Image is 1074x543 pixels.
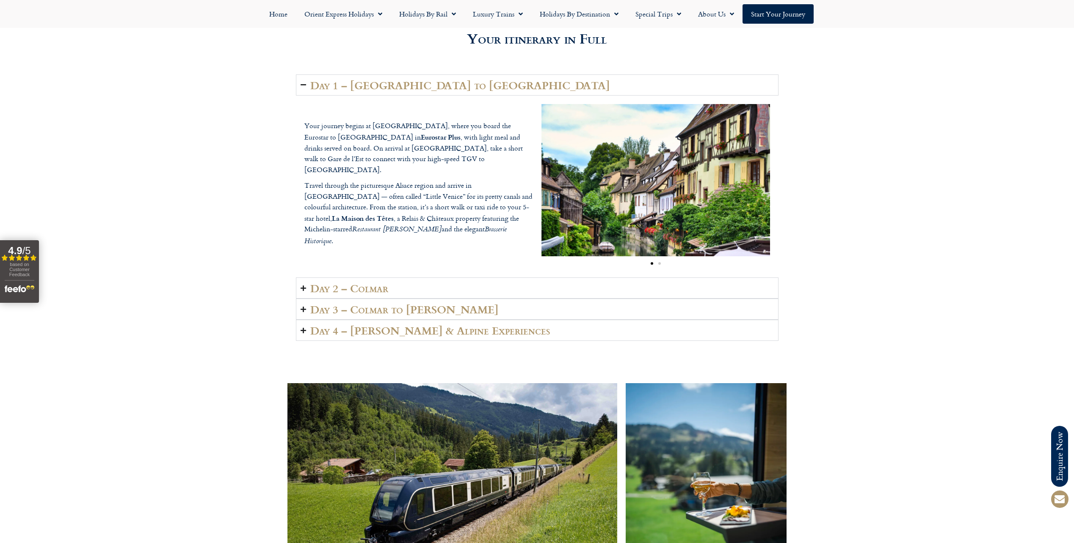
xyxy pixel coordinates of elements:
b: La Maison des Têtes [332,213,394,223]
p: Travel through the picturesque Alsace region and arrive in [GEOGRAPHIC_DATA] — often called “Litt... [304,180,533,247]
div: Image Carousel [541,104,770,269]
h2: Day 1 – [GEOGRAPHIC_DATA] to [GEOGRAPHIC_DATA] [310,79,610,91]
img: Colmar-2-1200 [541,104,770,256]
a: Start your Journey [743,4,814,24]
p: Your journey begins at [GEOGRAPHIC_DATA], where you board the Eurostar to [GEOGRAPHIC_DATA] in , ... [304,121,533,175]
div: Accordion. Open links with Enter or Space, close with Escape, and navigate with Arrow Keys [296,74,779,341]
span: Go to slide 2 [658,262,661,265]
a: Home [261,4,296,24]
span: Go to slide 1 [651,262,653,265]
b: Eurostar Plus [421,132,461,142]
i: Brasserie Historique [304,224,507,247]
summary: Day 2 – Colmar [296,277,779,299]
nav: Menu [4,4,1070,24]
h2: Day 3 – Colmar to [PERSON_NAME] [310,303,499,315]
summary: Day 3 – Colmar to [PERSON_NAME] [296,299,779,320]
i: Restaurant [PERSON_NAME] [352,224,442,236]
a: Orient Express Holidays [296,4,391,24]
summary: Day 1 – [GEOGRAPHIC_DATA] to [GEOGRAPHIC_DATA] [296,74,779,96]
h2: Day 2 – Colmar [310,282,388,294]
div: 1 / 2 [541,104,770,256]
summary: Day 4 – [PERSON_NAME] & Alpine Experiences [296,320,779,341]
h2: Day 4 – [PERSON_NAME] & Alpine Experiences [310,324,550,336]
a: Holidays by Destination [531,4,627,24]
a: Holidays by Rail [391,4,464,24]
a: Special Trips [627,4,690,24]
a: Luxury Trains [464,4,531,24]
h2: Your itinerary in Full [296,31,779,45]
a: About Us [690,4,743,24]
